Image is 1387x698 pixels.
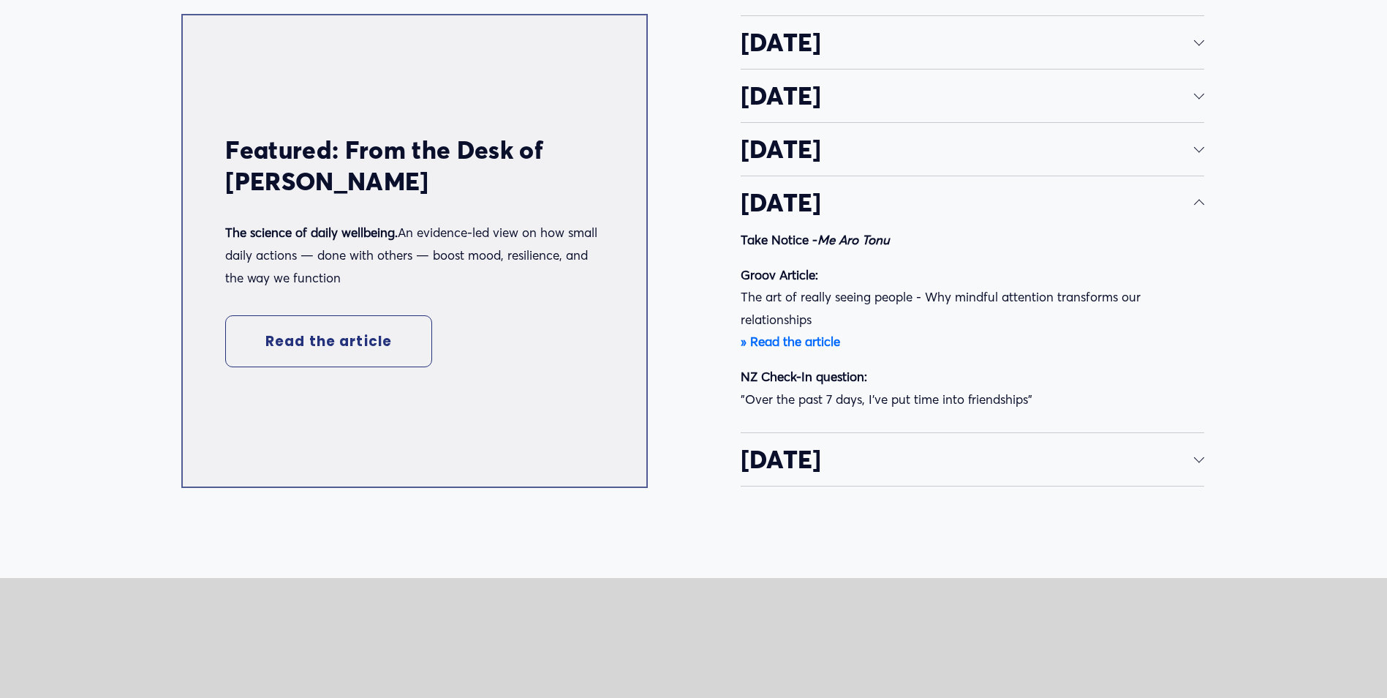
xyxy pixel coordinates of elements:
[741,187,1195,218] span: [DATE]
[741,70,1205,122] button: [DATE]
[741,444,1195,475] span: [DATE]
[741,27,1195,58] span: [DATE]
[741,176,1205,229] button: [DATE]
[741,123,1205,176] button: [DATE]
[741,80,1195,111] span: [DATE]
[225,225,398,240] strong: The science of daily wellbeing.
[741,232,890,247] strong: Take Notice -
[741,229,1205,432] div: [DATE]
[741,369,867,384] strong: NZ Check-In question:
[741,16,1205,69] button: [DATE]
[225,222,603,289] p: An evidence‑led view on how small daily actions — done with others — boost mood, resilience, and ...
[741,264,1205,353] p: The art of really seeing people - Why mindful attention transforms our relationships
[741,134,1195,165] span: [DATE]
[741,366,1205,410] p: "Over the past 7 days, I've put time into friendships"
[817,232,890,247] em: Me Aro Tonu
[225,315,432,367] a: Read the article
[225,135,603,197] h3: Featured: From the Desk of [PERSON_NAME]
[741,267,818,282] strong: Groov Article:
[741,334,840,349] a: » Read the article
[741,433,1205,486] button: [DATE]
